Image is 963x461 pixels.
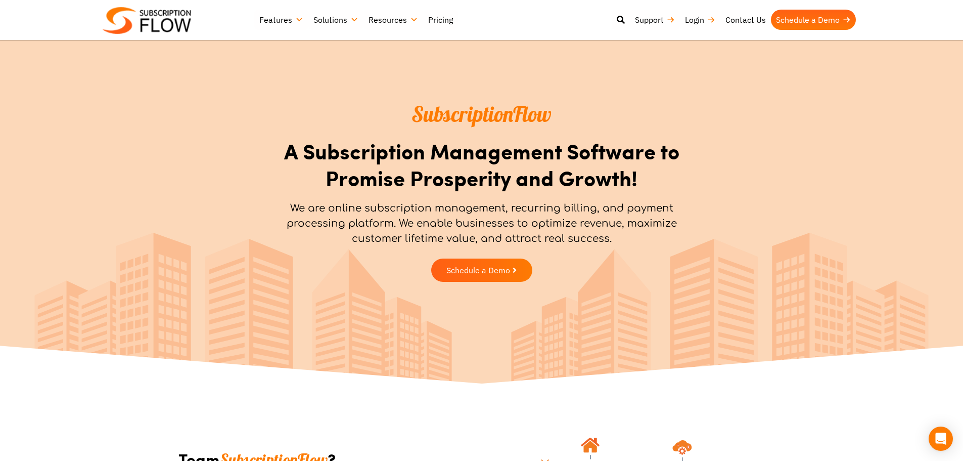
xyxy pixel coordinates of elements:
a: Features [254,10,308,30]
span: SubscriptionFlow [411,101,552,128]
img: Subscriptionflow [103,7,191,34]
h1: A Subscription Management Software to Promise Prosperity and Growth! [272,138,692,191]
a: Support [630,10,680,30]
a: Solutions [308,10,363,30]
a: Login [680,10,720,30]
p: We are online subscription management, recurring billing, and payment processing platform. We ena... [272,201,692,246]
div: Open Intercom Messenger [929,427,953,451]
a: Schedule a Demo [771,10,856,30]
a: Contact Us [720,10,771,30]
a: Pricing [423,10,458,30]
span: Schedule a Demo [446,266,510,274]
a: Resources [363,10,423,30]
a: Schedule a Demo [431,259,532,282]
